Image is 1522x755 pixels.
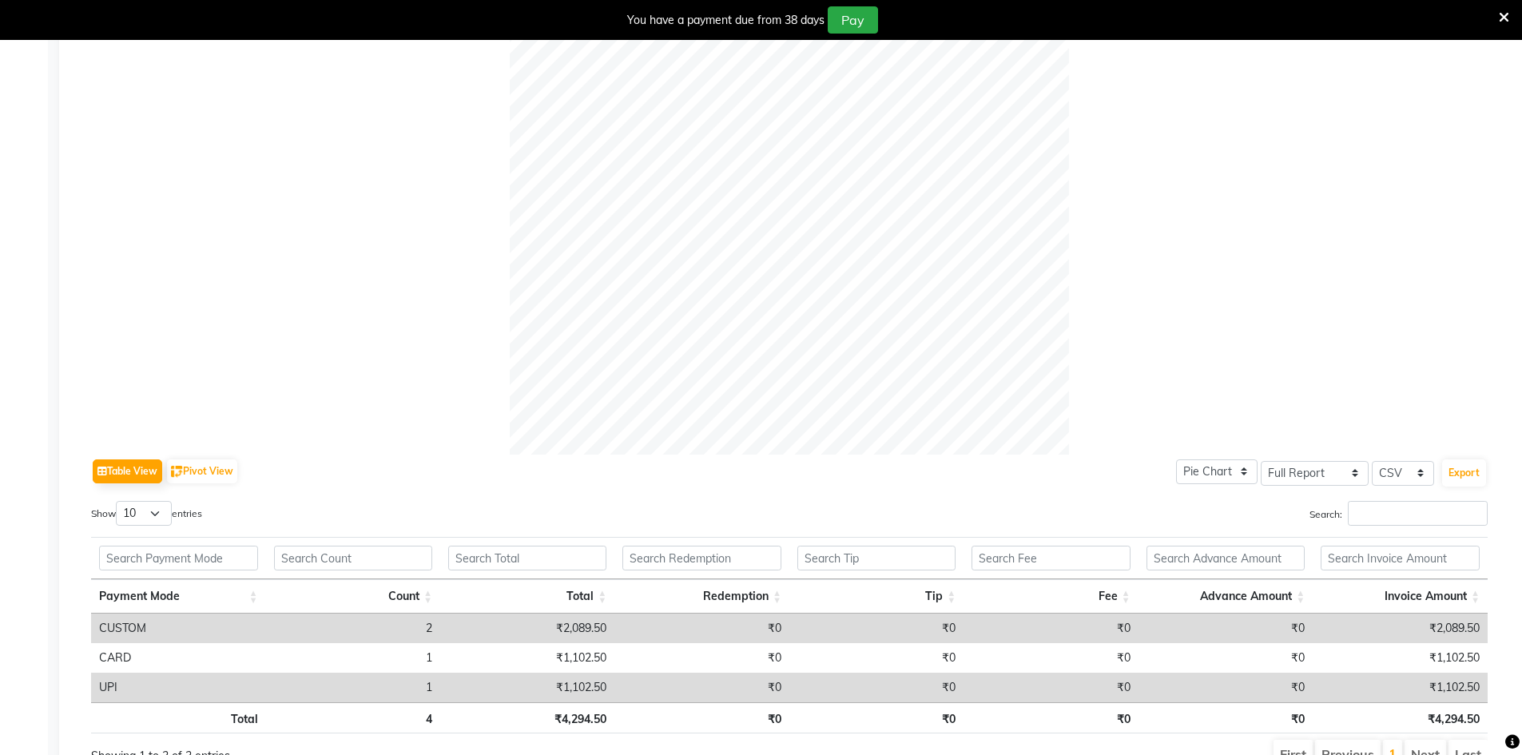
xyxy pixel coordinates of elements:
[797,546,956,570] input: Search Tip
[91,614,266,643] td: CUSTOM
[167,459,237,483] button: Pivot View
[789,614,964,643] td: ₹0
[266,579,440,614] th: Count: activate to sort column ascending
[789,673,964,702] td: ₹0
[789,579,964,614] th: Tip: activate to sort column ascending
[828,6,878,34] button: Pay
[789,702,964,733] th: ₹0
[972,546,1130,570] input: Search Fee
[91,702,266,733] th: Total
[1139,614,1313,643] td: ₹0
[964,673,1138,702] td: ₹0
[614,614,789,643] td: ₹0
[1313,579,1488,614] th: Invoice Amount: activate to sort column ascending
[91,501,202,526] label: Show entries
[1313,673,1488,702] td: ₹1,102.50
[1313,614,1488,643] td: ₹2,089.50
[964,579,1138,614] th: Fee: activate to sort column ascending
[1313,702,1488,733] th: ₹4,294.50
[1146,546,1305,570] input: Search Advance Amount
[440,643,614,673] td: ₹1,102.50
[448,546,606,570] input: Search Total
[1321,546,1480,570] input: Search Invoice Amount
[91,673,266,702] td: UPI
[99,546,258,570] input: Search Payment Mode
[614,702,789,733] th: ₹0
[1442,459,1486,487] button: Export
[93,459,162,483] button: Table View
[1139,673,1313,702] td: ₹0
[627,12,825,29] div: You have a payment due from 38 days
[1139,579,1313,614] th: Advance Amount: activate to sort column ascending
[266,702,440,733] th: 4
[91,579,266,614] th: Payment Mode: activate to sort column ascending
[964,702,1138,733] th: ₹0
[440,673,614,702] td: ₹1,102.50
[116,501,172,526] select: Showentries
[171,466,183,478] img: pivot.png
[614,643,789,673] td: ₹0
[1139,702,1313,733] th: ₹0
[266,673,440,702] td: 1
[1139,643,1313,673] td: ₹0
[789,643,964,673] td: ₹0
[622,546,781,570] input: Search Redemption
[614,673,789,702] td: ₹0
[266,643,440,673] td: 1
[964,643,1138,673] td: ₹0
[1309,501,1488,526] label: Search:
[964,614,1138,643] td: ₹0
[440,579,614,614] th: Total: activate to sort column ascending
[91,643,266,673] td: CARD
[274,546,432,570] input: Search Count
[266,614,440,643] td: 2
[614,579,789,614] th: Redemption: activate to sort column ascending
[440,614,614,643] td: ₹2,089.50
[440,702,614,733] th: ₹4,294.50
[1313,643,1488,673] td: ₹1,102.50
[1348,501,1488,526] input: Search:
